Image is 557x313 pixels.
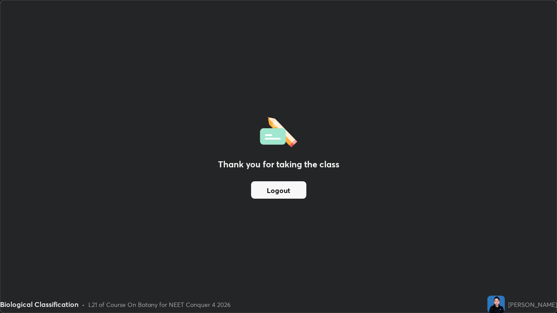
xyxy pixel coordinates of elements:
[82,300,85,309] div: •
[218,158,339,171] h2: Thank you for taking the class
[487,296,505,313] img: 4d3b81c1e5a54ce0b94c80421dbc5182.jpg
[260,114,297,147] img: offlineFeedback.1438e8b3.svg
[88,300,231,309] div: L21 of Course On Botany for NEET Conquer 4 2026
[508,300,557,309] div: [PERSON_NAME]
[251,181,306,199] button: Logout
